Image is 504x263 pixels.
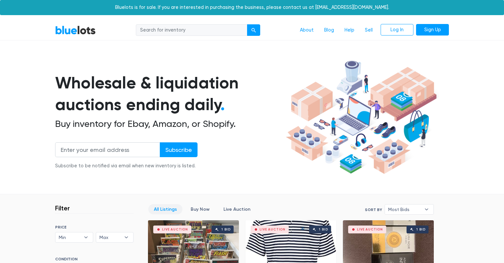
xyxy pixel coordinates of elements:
[55,118,283,130] h2: Buy inventory for Ebay, Amazon, or Shopify.
[319,228,328,231] div: 1 bid
[357,228,383,231] div: Live Auction
[416,228,425,231] div: 1 bid
[55,162,198,170] div: Subscribe to be notified via email when new inventory is listed.
[339,24,360,36] a: Help
[416,24,449,36] a: Sign Up
[136,24,247,36] input: Search for inventory
[79,232,93,242] b: ▾
[221,228,230,231] div: 1 bid
[381,24,413,36] a: Log In
[283,58,439,177] img: hero-ee84e7d0318cb26816c560f6b4441b76977f77a177738b4e94f68c95b2b83dbb.png
[55,225,134,229] h6: PRICE
[55,142,160,157] input: Enter your email address
[388,204,421,214] span: Most Bids
[160,142,198,157] input: Subscribe
[365,207,382,213] label: Sort By
[99,232,121,242] span: Max
[55,204,70,212] h3: Filter
[420,204,433,214] b: ▾
[55,72,283,116] h1: Wholesale & liquidation auctions ending daily
[119,232,133,242] b: ▾
[55,25,96,35] a: BlueLots
[295,24,319,36] a: About
[319,24,339,36] a: Blog
[162,228,188,231] div: Live Auction
[59,232,80,242] span: Min
[148,204,182,214] a: All Listings
[185,204,215,214] a: Buy Now
[360,24,378,36] a: Sell
[218,204,256,214] a: Live Auction
[220,95,225,114] span: .
[260,228,285,231] div: Live Auction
